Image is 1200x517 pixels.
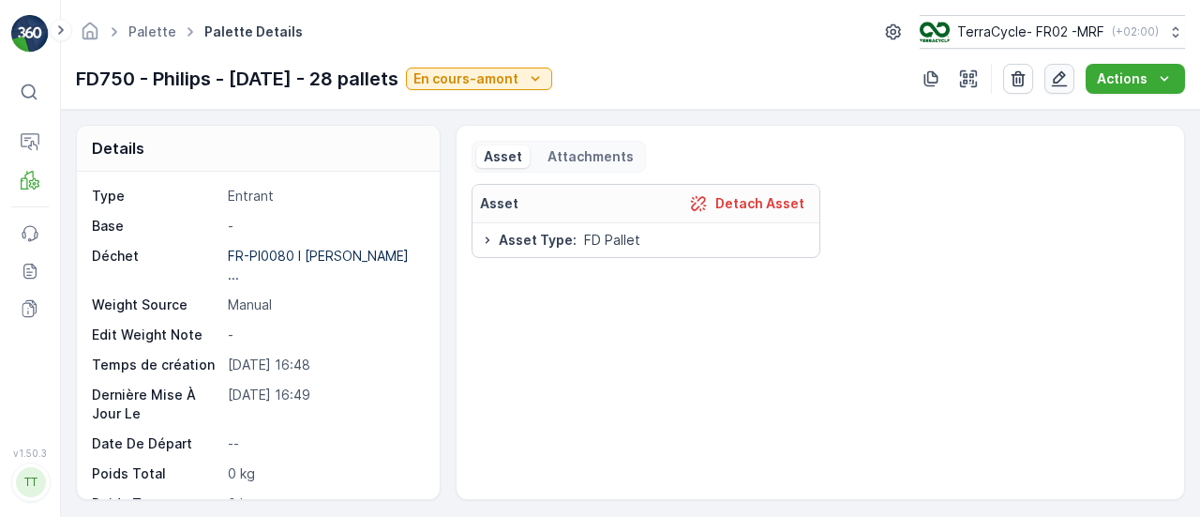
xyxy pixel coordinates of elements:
p: FR-PI0080 I [PERSON_NAME] ... [228,248,412,282]
button: Actions [1086,64,1185,94]
div: TT [16,467,46,497]
p: Manual [228,296,420,314]
p: [DATE] 16:49 [228,386,420,423]
p: Details [92,137,144,160]
p: Asset [484,147,522,166]
button: TerraCycle- FR02 -MRF(+02:00) [920,15,1185,49]
p: -- [228,434,420,453]
p: FD750 - Philips - [DATE] - 28 pallets [76,65,398,93]
p: Base [92,217,220,236]
p: 0 kg [228,464,420,483]
p: Attachments [545,147,634,166]
p: Poids Total [92,464,220,483]
p: Entrant [228,187,420,205]
span: v 1.50.3 [11,448,49,459]
p: Date De Départ [92,434,220,453]
p: Weight Source [92,296,220,314]
p: ( +02:00 ) [1112,24,1159,39]
button: En cours-amont [406,68,552,90]
img: terracycle.png [920,22,950,42]
p: Dernière Mise À Jour Le [92,386,220,423]
p: Type [92,187,220,205]
p: Asset [480,194,518,213]
p: - [228,217,420,236]
p: Detach Asset [715,194,804,213]
p: - [228,326,420,344]
span: Asset Type : [499,231,577,250]
p: Edit Weight Note [92,326,220,344]
button: Detach Asset [682,192,812,215]
a: Homepage [80,28,100,44]
a: Palette [128,23,176,39]
img: logo [11,15,49,53]
p: En cours-amont [413,69,518,88]
button: TT [11,463,49,502]
p: Temps de création [92,356,220,374]
p: Déchet [92,247,220,284]
p: 0 kg [228,494,420,513]
p: [DATE] 16:48 [228,356,420,374]
span: Palette Details [201,23,307,41]
p: Poids Tare [92,494,220,513]
p: TerraCycle- FR02 -MRF [957,23,1104,41]
span: FD Pallet [584,231,640,250]
p: Actions [1097,69,1147,88]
